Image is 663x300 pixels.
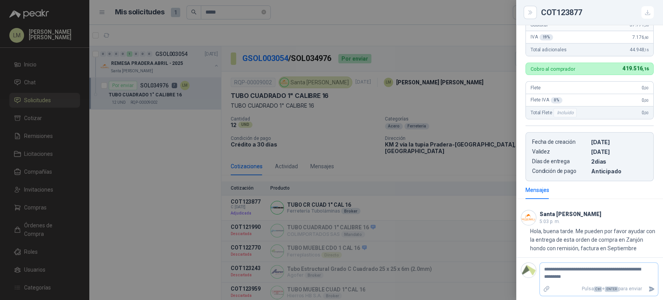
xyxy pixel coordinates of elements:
[630,47,649,52] span: 44.948
[521,263,536,277] img: Company Logo
[594,286,602,292] span: Ctrl
[531,97,562,103] span: Flete IVA
[526,8,535,17] button: Close
[521,210,536,225] img: Company Logo
[644,48,649,52] span: ,16
[532,158,588,165] p: Días de entrega
[644,98,649,103] span: ,00
[532,148,588,155] p: Validez
[526,186,549,194] div: Mensajes
[591,139,647,145] p: [DATE]
[532,139,588,145] p: Fecha de creación
[644,111,649,115] span: ,00
[642,66,649,72] span: ,16
[623,65,649,72] span: 419.516
[531,34,553,40] span: IVA
[539,219,560,224] span: 5:03 p. m.
[644,35,649,40] span: ,60
[541,6,654,19] div: COT123877
[632,35,649,40] span: 7.176
[540,282,553,296] label: Adjuntar archivos
[531,85,541,91] span: Flete
[531,66,575,72] p: Cobro al comprador
[551,97,562,103] div: 0 %
[532,168,588,174] p: Condición de pago
[644,23,649,27] span: ,56
[645,282,658,296] button: Enviar
[531,108,578,117] span: Total Flete
[553,282,646,296] p: Pulsa + para enviar
[526,44,653,56] div: Total adicionales
[605,286,618,292] span: ENTER
[642,110,649,115] span: 0
[539,34,553,40] div: 19 %
[591,148,647,155] p: [DATE]
[553,108,577,117] div: Incluido
[642,85,649,91] span: 0
[591,168,647,174] p: Anticipado
[539,212,601,216] h3: Santa [PERSON_NAME]
[530,227,658,253] p: Hola, buena tarde. Me pueden por favor ayudar con la entrega de esta orden de compra en Zanjón ho...
[644,86,649,90] span: ,00
[591,158,647,165] p: 2 dias
[642,98,649,103] span: 0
